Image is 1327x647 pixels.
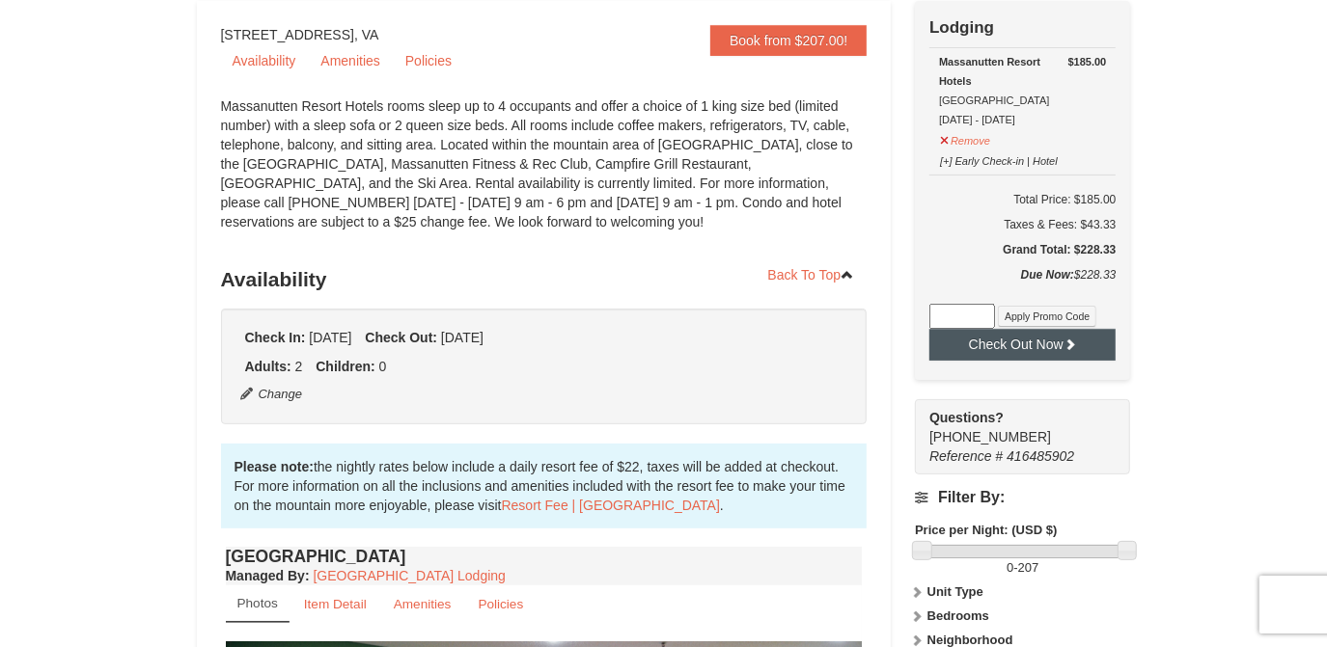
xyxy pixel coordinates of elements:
[295,359,303,374] span: 2
[929,448,1003,464] span: Reference #
[1021,268,1074,282] strong: Due Now:
[221,444,868,528] div: the nightly rates below include a daily resort fee of $22, taxes will be added at checkout. For m...
[929,18,994,37] strong: Lodging
[221,260,868,299] h3: Availability
[394,46,463,75] a: Policies
[245,330,306,345] strong: Check In:
[365,330,437,345] strong: Check Out:
[309,46,391,75] a: Amenities
[1018,560,1039,575] span: 207
[226,585,290,623] a: Photos
[235,459,314,474] strong: Please note:
[309,330,351,345] span: [DATE]
[379,359,387,374] span: 0
[929,240,1116,259] h5: Grand Total: $228.33
[927,633,1013,647] strong: Neighborhood
[304,597,367,611] small: Item Detail
[929,329,1116,360] button: Check Out Now
[939,56,1040,87] strong: Massanutten Resort Hotels
[929,190,1116,209] h6: Total Price: $185.00
[441,330,484,345] span: [DATE]
[929,408,1095,445] span: [PHONE_NUMBER]
[929,410,1004,425] strong: Questions?
[927,584,983,599] strong: Unit Type
[1007,448,1074,464] span: 416485902
[381,585,464,623] a: Amenities
[465,585,536,623] a: Policies
[939,126,991,150] button: Remove
[314,568,506,583] a: [GEOGRAPHIC_DATA] Lodging
[226,547,863,566] h4: [GEOGRAPHIC_DATA]
[929,265,1116,304] div: $228.33
[915,523,1057,537] strong: Price per Night: (USD $)
[927,608,989,623] strong: Bedrooms
[929,215,1116,234] div: Taxes & Fees: $43.33
[221,46,308,75] a: Availability
[478,597,523,611] small: Policies
[756,260,868,289] a: Back To Top
[316,359,374,374] strong: Children:
[291,585,379,623] a: Item Detail
[394,597,452,611] small: Amenities
[226,568,305,583] span: Managed By
[226,568,310,583] strong: :
[915,489,1130,506] h4: Filter By:
[245,359,291,374] strong: Adults:
[237,596,278,610] small: Photos
[915,558,1130,578] label: -
[939,147,1059,171] button: [+] Early Check-in | Hotel
[240,384,304,405] button: Change
[221,96,868,251] div: Massanutten Resort Hotels rooms sleep up to 4 occupants and offer a choice of 1 king size bed (li...
[1007,560,1013,575] span: 0
[998,306,1096,327] button: Apply Promo Code
[710,25,867,56] a: Book from $207.00!
[939,52,1106,129] div: [GEOGRAPHIC_DATA] [DATE] - [DATE]
[1068,52,1107,71] strong: $185.00
[502,498,720,513] a: Resort Fee | [GEOGRAPHIC_DATA]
